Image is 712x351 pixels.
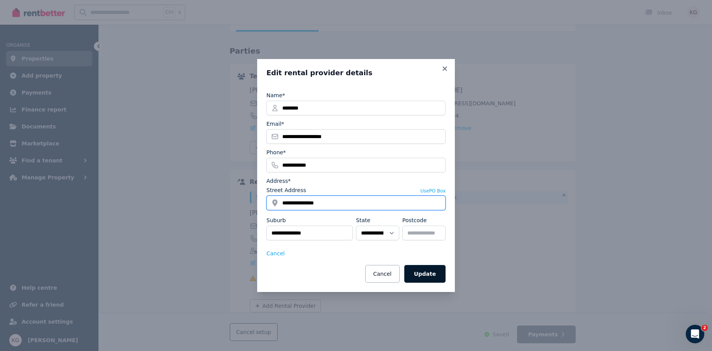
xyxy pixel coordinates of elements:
[266,120,284,128] label: Email*
[266,68,446,78] h3: Edit rental provider details
[702,325,708,331] span: 2
[402,216,427,224] label: Postcode
[365,265,400,283] button: Cancel
[266,148,286,156] label: Phone*
[266,250,285,257] button: Cancel
[686,325,704,343] iframe: Intercom live chat
[266,186,306,194] label: Street Address
[356,216,370,224] label: State
[266,177,291,185] label: Address*
[404,265,446,283] button: Update
[266,216,286,224] label: Suburb
[420,188,446,194] button: UsePO Box
[266,91,285,99] label: Name*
